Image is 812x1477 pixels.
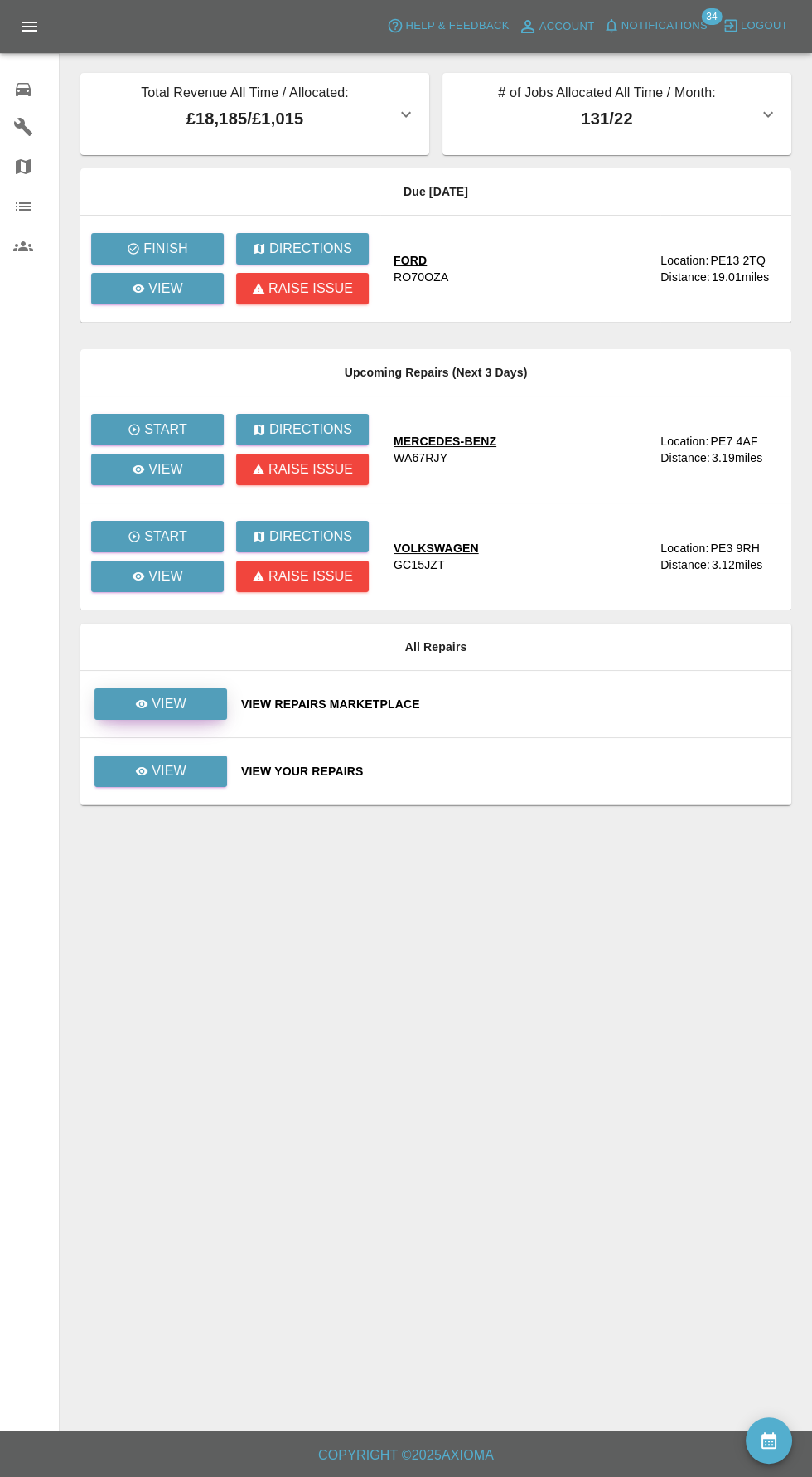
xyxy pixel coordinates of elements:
[94,83,396,106] p: Total Revenue All Time / Allocated:
[143,239,187,259] p: Finish
[269,239,352,259] p: Directions
[152,694,186,714] p: View
[236,521,369,552] button: Directions
[394,252,448,269] div: FORD
[746,1417,792,1464] button: availability
[152,761,186,781] p: View
[236,561,369,592] button: Raise issue
[599,13,712,39] button: Notifications
[394,449,447,466] div: WA67RJY
[80,624,791,671] th: All Repairs
[241,763,778,780] a: View Your Repairs
[712,449,778,466] div: 3.19 miles
[268,459,353,479] p: Raise issue
[269,420,352,440] p: Directions
[394,269,448,285] div: RO70OZA
[80,168,791,216] th: Due [DATE]
[712,269,778,285] div: 19.01 miles
[91,561,224,592] a: View
[660,252,778,285] a: Location:PE13 2TQDistance:19.01miles
[10,7,50,46] button: Open drawer
[621,17,708,36] span: Notifications
[236,233,369,265] button: Directions
[741,17,788,36] span: Logout
[144,527,187,547] p: Start
[660,252,708,269] div: Location:
[660,540,708,556] div: Location:
[394,252,647,285] a: FORDRO70OZA
[456,83,758,106] p: # of Jobs Allocated All Time / Month:
[94,756,227,787] a: View
[236,414,369,445] button: Directions
[405,17,509,36] span: Help & Feedback
[394,433,647,466] a: MERCEDES-BENZWA67RJY
[701,8,722,25] span: 34
[718,13,792,39] button: Logout
[514,13,599,40] a: Account
[539,17,595,36] span: Account
[91,414,224,445] button: Start
[268,566,353,586] p: Raise issue
[94,106,396,131] p: £18,185 / £1,015
[13,1444,799,1467] h6: Copyright © 2025 Axioma
[456,106,758,131] p: 131 / 22
[660,433,778,466] a: Location:PE7 4AFDistance:3.19miles
[236,273,369,304] button: Raise issue
[442,73,791,155] button: # of Jobs Allocated All Time / Month:131/22
[148,566,183,586] p: View
[710,252,766,269] div: PE13 2TQ
[394,540,647,573] a: VOLKSWAGENGC15JZT
[94,688,227,720] a: View
[269,527,352,547] p: Directions
[660,433,708,449] div: Location:
[236,454,369,485] button: Raise issue
[91,273,224,304] a: View
[91,454,224,485] a: View
[394,556,445,573] div: GC15JZT
[241,696,778,712] a: View Repairs Marketplace
[710,540,759,556] div: PE3 9RH
[144,420,187,440] p: Start
[660,269,710,285] div: Distance:
[148,459,183,479] p: View
[660,556,710,573] div: Distance:
[148,279,183,299] p: View
[94,697,228,710] a: View
[80,73,429,155] button: Total Revenue All Time / Allocated:£18,185/£1,015
[91,521,224,552] button: Start
[91,233,224,265] button: Finish
[383,13,513,39] button: Help & Feedback
[394,433,496,449] div: MERCEDES-BENZ
[394,540,479,556] div: VOLKSWAGEN
[660,540,778,573] a: Location:PE3 9RHDistance:3.12miles
[712,556,778,573] div: 3.12 miles
[710,433,757,449] div: PE7 4AF
[80,349,791,396] th: Upcoming Repairs (Next 3 Days)
[94,764,228,777] a: View
[660,449,710,466] div: Distance:
[268,279,353,299] p: Raise issue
